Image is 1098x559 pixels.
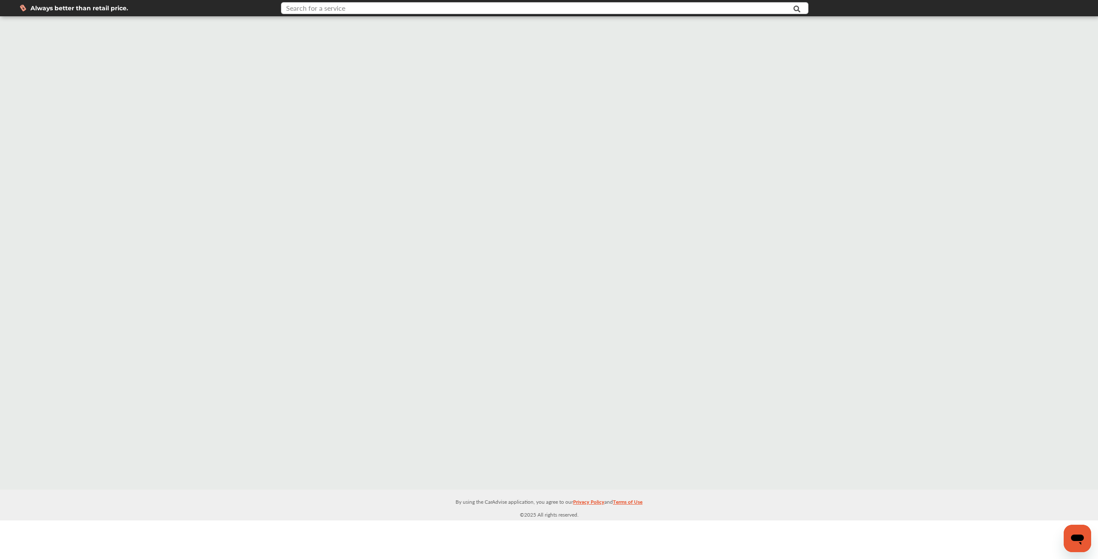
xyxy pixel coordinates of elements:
img: dollor_label_vector.a70140d1.svg [20,4,26,12]
a: Privacy Policy [573,497,604,510]
iframe: Button to launch messaging window [1064,525,1091,552]
span: Always better than retail price. [30,5,128,11]
a: Terms of Use [613,497,643,510]
div: Search for a service [286,5,345,12]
